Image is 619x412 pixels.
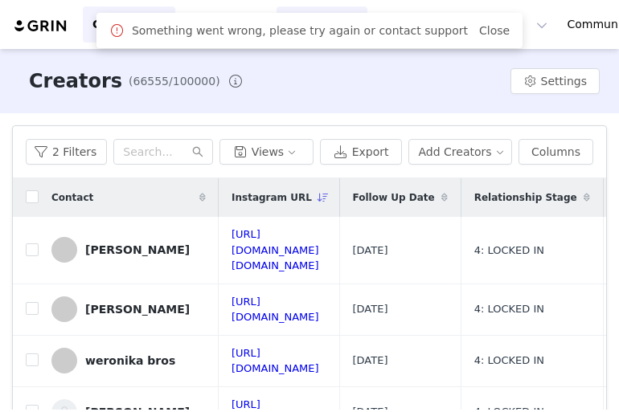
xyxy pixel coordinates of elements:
button: Messages [176,6,275,43]
a: Close [479,24,510,37]
input: Search... [113,139,212,165]
button: Columns [519,139,593,165]
button: Program [277,6,368,43]
span: Relationship Stage [474,190,577,205]
button: Contacts [83,6,175,43]
button: Views [219,139,314,165]
div: [PERSON_NAME] [85,243,190,256]
span: [DATE] [353,301,388,317]
a: [URL][DOMAIN_NAME][DOMAIN_NAME] [232,228,319,271]
span: Instagram URL [232,190,312,205]
img: grin logo [13,18,69,34]
span: Contact [51,190,93,205]
a: [URL][DOMAIN_NAME] [232,347,319,375]
button: Export [320,139,402,165]
button: Settings [510,68,600,94]
h3: Creators [29,67,122,96]
a: weronika bros [51,348,206,373]
span: [DATE] [353,243,388,259]
a: [URL][DOMAIN_NAME] [232,296,319,324]
span: [DATE] [353,353,388,369]
button: Reporting [457,6,556,43]
span: Something went wrong, please try again or contact support [132,22,468,39]
a: [PERSON_NAME] [51,237,206,263]
div: [PERSON_NAME] [85,303,190,316]
span: (66555/100000) [129,73,220,90]
button: Content [368,6,456,43]
i: icon: search [192,146,203,157]
div: weronika bros [85,354,175,367]
a: [PERSON_NAME] [51,296,206,322]
span: Follow Up Date [353,190,435,205]
button: Add Creators [408,139,513,165]
button: 2 Filters [26,139,107,165]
